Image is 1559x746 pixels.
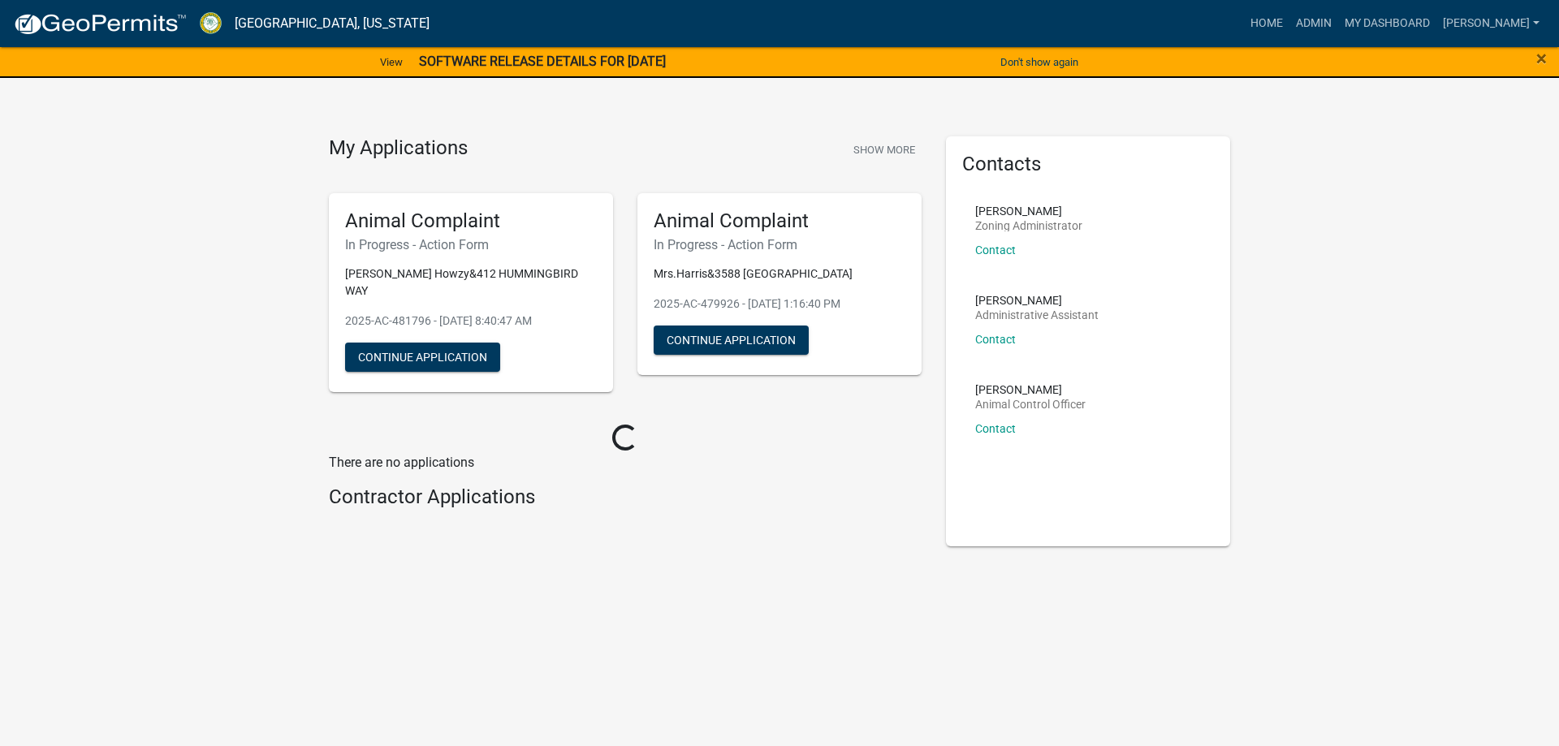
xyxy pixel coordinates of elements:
wm-workflow-list-section: Contractor Applications [329,485,922,515]
a: [GEOGRAPHIC_DATA], [US_STATE] [235,10,430,37]
p: [PERSON_NAME] [975,205,1082,217]
h6: In Progress - Action Form [654,237,905,252]
strong: SOFTWARE RELEASE DETAILS FOR [DATE] [419,54,666,69]
h5: Animal Complaint [654,209,905,233]
h5: Contacts [962,153,1214,176]
a: Admin [1289,8,1338,39]
h6: In Progress - Action Form [345,237,597,252]
p: Mrs.Harris&3588 [GEOGRAPHIC_DATA] [654,265,905,282]
button: Show More [847,136,922,163]
a: Home [1244,8,1289,39]
p: [PERSON_NAME] [975,295,1099,306]
button: Continue Application [345,343,500,372]
h5: Animal Complaint [345,209,597,233]
p: Zoning Administrator [975,220,1082,231]
p: [PERSON_NAME] Howzy&412 HUMMINGBIRD WAY [345,265,597,300]
p: There are no applications [329,453,922,472]
a: Contact [975,333,1016,346]
p: 2025-AC-479926 - [DATE] 1:16:40 PM [654,295,905,313]
a: My Dashboard [1338,8,1436,39]
p: Administrative Assistant [975,309,1099,321]
button: Don't show again [994,49,1085,75]
span: × [1536,47,1547,70]
a: Contact [975,422,1016,435]
p: 2025-AC-481796 - [DATE] 8:40:47 AM [345,313,597,330]
a: View [374,49,409,75]
button: Close [1536,49,1547,68]
h4: My Applications [329,136,468,161]
p: [PERSON_NAME] [975,384,1086,395]
h4: Contractor Applications [329,485,922,509]
p: Animal Control Officer [975,399,1086,410]
a: Contact [975,244,1016,257]
a: [PERSON_NAME] [1436,8,1546,39]
img: Crawford County, Georgia [200,12,222,34]
button: Continue Application [654,326,809,355]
